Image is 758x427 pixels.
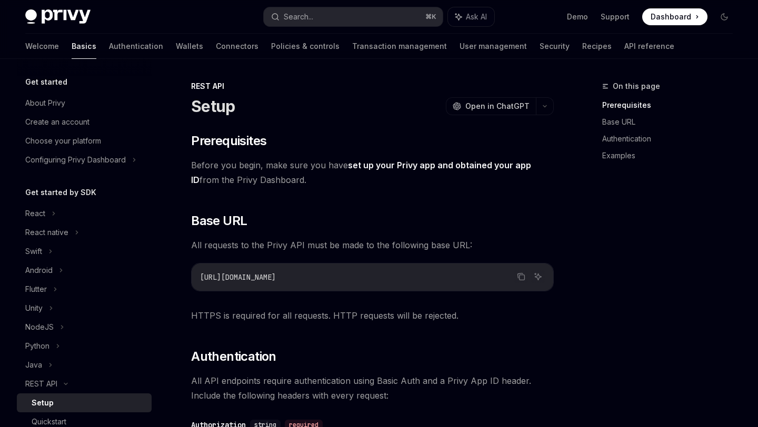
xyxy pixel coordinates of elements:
[25,245,42,258] div: Swift
[109,34,163,59] a: Authentication
[601,12,630,22] a: Support
[466,12,487,22] span: Ask AI
[514,270,528,283] button: Copy the contents from the code block
[17,94,152,113] a: About Privy
[716,8,733,25] button: Toggle dark mode
[567,12,588,22] a: Demo
[271,34,340,59] a: Policies & controls
[25,302,43,314] div: Unity
[25,135,101,147] div: Choose your platform
[25,9,91,24] img: dark logo
[191,238,554,252] span: All requests to the Privy API must be made to the following base URL:
[25,264,53,277] div: Android
[602,97,741,114] a: Prerequisites
[25,321,54,333] div: NodeJS
[264,7,442,26] button: Search...⌘K
[602,147,741,164] a: Examples
[25,340,49,352] div: Python
[191,133,266,149] span: Prerequisites
[602,130,741,147] a: Authentication
[602,114,741,130] a: Base URL
[191,81,554,91] div: REST API
[540,34,570,59] a: Security
[191,158,554,187] span: Before you begin, make sure you have from the Privy Dashboard.
[25,34,59,59] a: Welcome
[448,7,494,26] button: Ask AI
[465,101,530,111] span: Open in ChatGPT
[216,34,258,59] a: Connectors
[651,12,691,22] span: Dashboard
[284,11,313,23] div: Search...
[191,308,554,323] span: HTTPS is required for all requests. HTTP requests will be rejected.
[531,270,545,283] button: Ask AI
[191,97,235,116] h1: Setup
[642,8,707,25] a: Dashboard
[17,131,152,150] a: Choose your platform
[25,378,57,390] div: REST API
[25,186,96,199] h5: Get started by SDK
[624,34,674,59] a: API reference
[25,359,42,371] div: Java
[176,34,203,59] a: Wallets
[25,207,45,220] div: React
[200,272,276,282] span: [URL][DOMAIN_NAME]
[72,34,96,59] a: Basics
[25,226,68,239] div: React native
[460,34,527,59] a: User management
[191,160,531,186] a: set up your Privy app and obtained your app ID
[582,34,612,59] a: Recipes
[613,80,660,93] span: On this page
[25,154,126,166] div: Configuring Privy Dashboard
[17,393,152,412] a: Setup
[25,76,67,88] h5: Get started
[191,348,276,365] span: Authentication
[352,34,447,59] a: Transaction management
[25,283,47,296] div: Flutter
[191,373,554,403] span: All API endpoints require authentication using Basic Auth and a Privy App ID header. Include the ...
[17,113,152,131] a: Create an account
[25,97,65,109] div: About Privy
[32,396,54,409] div: Setup
[446,97,536,115] button: Open in ChatGPT
[425,13,436,21] span: ⌘ K
[25,116,89,128] div: Create an account
[191,212,247,229] span: Base URL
